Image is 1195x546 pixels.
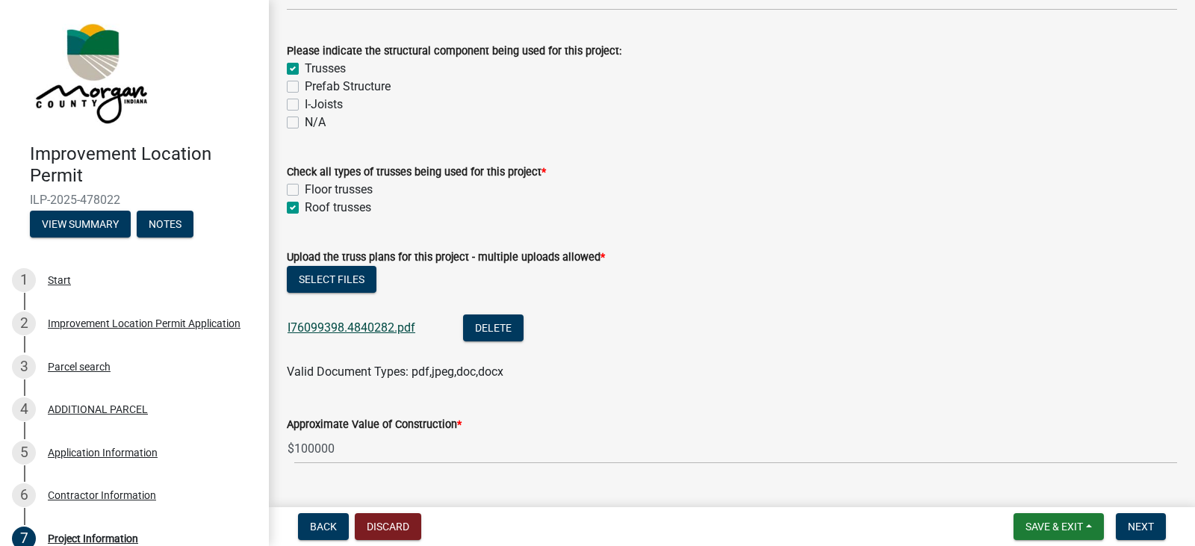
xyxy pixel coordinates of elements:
div: Parcel search [48,362,111,372]
div: 4 [12,397,36,421]
div: 5 [12,441,36,465]
div: Project Information [48,533,138,544]
button: Discard [355,513,421,540]
div: ADDITIONAL PARCEL [48,404,148,415]
label: Approximate Value of Construction [287,420,462,430]
label: Please indicate the structural component being used for this project: [287,46,621,57]
span: Save & Exit [1025,521,1083,533]
span: ILP-2025-478022 [30,193,239,207]
div: Application Information [48,447,158,458]
label: N/A [305,114,326,131]
a: I76099398.4840282.pdf [288,320,415,335]
button: Next [1116,513,1166,540]
span: Valid Document Types: pdf,jpeg,doc,docx [287,364,503,379]
span: $ [287,433,295,464]
label: I-Joists [305,96,343,114]
div: 6 [12,483,36,507]
wm-modal-confirm: Notes [137,219,193,231]
img: Morgan County, Indiana [30,16,150,128]
label: Check all types of trusses being used for this project [287,167,546,178]
div: Improvement Location Permit Application [48,318,240,329]
h4: Improvement Location Permit [30,143,257,187]
div: Contractor Information [48,490,156,500]
span: Next [1128,521,1154,533]
div: 1 [12,268,36,292]
label: Roof trusses [305,199,371,217]
label: Trusses [305,60,346,78]
button: Delete [463,314,524,341]
button: Back [298,513,349,540]
wm-modal-confirm: Summary [30,219,131,231]
div: 2 [12,311,36,335]
label: Prefab Structure [305,78,391,96]
button: View Summary [30,211,131,238]
button: Notes [137,211,193,238]
button: Save & Exit [1014,513,1104,540]
div: 3 [12,355,36,379]
span: Back [310,521,337,533]
label: Upload the truss plans for this project - multiple uploads allowed [287,252,605,263]
div: Start [48,275,71,285]
label: Floor trusses [305,181,373,199]
button: Select files [287,266,376,293]
wm-modal-confirm: Delete Document [463,322,524,336]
